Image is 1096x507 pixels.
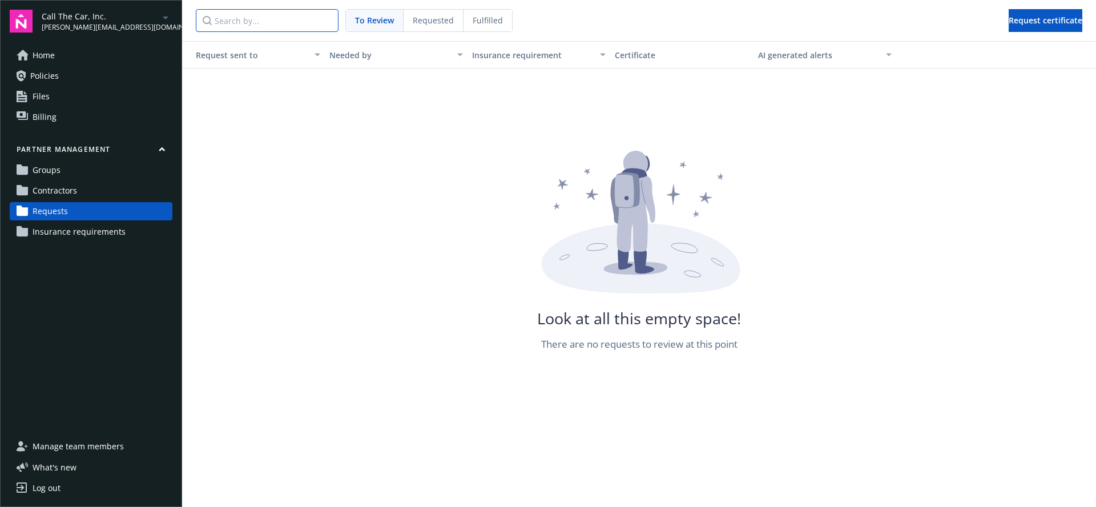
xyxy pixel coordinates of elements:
[42,10,159,22] span: Call The Car, Inc.
[196,9,339,32] input: Search by...
[159,10,172,24] a: arrowDropDown
[42,22,159,33] span: [PERSON_NAME][EMAIL_ADDRESS][DOMAIN_NAME]
[758,49,879,61] div: AI generated alerts
[33,46,55,65] span: Home
[10,46,172,65] a: Home
[10,108,172,126] a: Billing
[10,437,172,456] a: Manage team members
[10,202,172,220] a: Requests
[33,202,68,220] span: Requests
[541,337,738,351] div: There are no requests to review at this point
[33,479,61,497] div: Log out
[10,182,172,200] a: Contractors
[468,41,610,69] button: Insurance requirement
[33,461,76,473] span: What ' s new
[33,87,50,106] span: Files
[10,461,95,473] button: What's new
[10,10,33,33] img: navigator-logo.svg
[33,108,57,126] span: Billing
[33,182,77,200] span: Contractors
[187,49,308,61] div: Toggle SortBy
[615,49,748,61] div: Certificate
[537,312,741,325] div: Look at all this empty space!
[1009,9,1082,32] button: Request certificate
[10,67,172,85] a: Policies
[472,49,593,61] div: Insurance requirement
[10,223,172,241] a: Insurance requirements
[10,87,172,106] a: Files
[10,144,172,159] button: Partner management
[1009,15,1082,26] span: Request certificate
[413,14,454,26] span: Requested
[30,67,59,85] span: Policies
[33,223,126,241] span: Insurance requirements
[610,41,753,69] button: Certificate
[329,49,450,61] div: Needed by
[753,41,896,69] button: AI generated alerts
[473,14,503,26] span: Fulfilled
[325,41,468,69] button: Needed by
[33,437,124,456] span: Manage team members
[355,14,394,26] span: To Review
[33,161,61,179] span: Groups
[187,49,308,61] div: Request sent to
[10,161,172,179] a: Groups
[42,10,172,33] button: Call The Car, Inc.[PERSON_NAME][EMAIL_ADDRESS][DOMAIN_NAME]arrowDropDown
